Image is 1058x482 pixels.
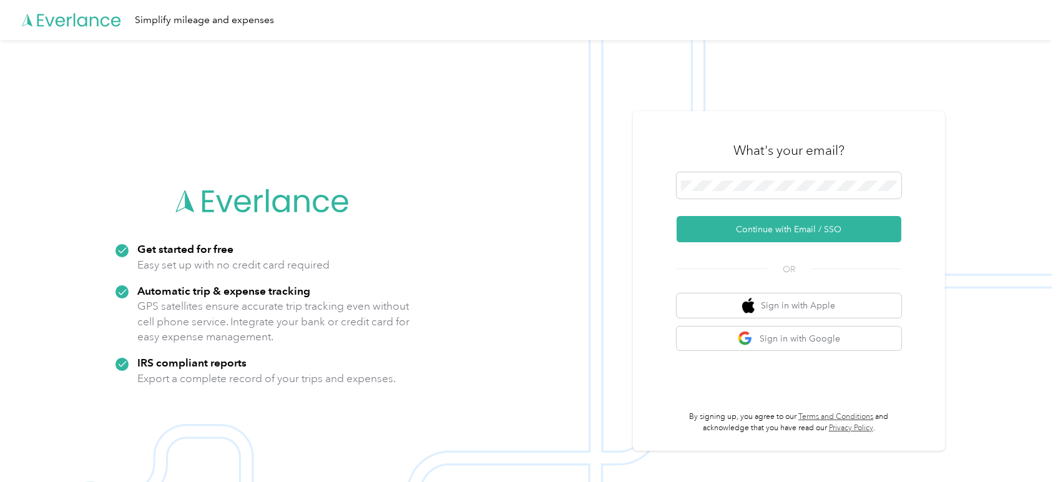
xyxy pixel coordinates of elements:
[137,356,247,369] strong: IRS compliant reports
[677,327,901,351] button: google logoSign in with Google
[738,331,753,347] img: google logo
[677,216,901,242] button: Continue with Email / SSO
[137,371,396,386] p: Export a complete record of your trips and expenses.
[137,284,310,297] strong: Automatic trip & expense tracking
[742,298,755,313] img: apple logo
[137,257,330,273] p: Easy set up with no credit card required
[677,293,901,318] button: apple logoSign in with Apple
[677,411,901,433] p: By signing up, you agree to our and acknowledge that you have read our .
[798,412,873,421] a: Terms and Conditions
[829,423,873,433] a: Privacy Policy
[767,263,811,276] span: OR
[733,142,845,159] h3: What's your email?
[137,242,233,255] strong: Get started for free
[137,298,410,345] p: GPS satellites ensure accurate trip tracking even without cell phone service. Integrate your bank...
[135,12,274,28] div: Simplify mileage and expenses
